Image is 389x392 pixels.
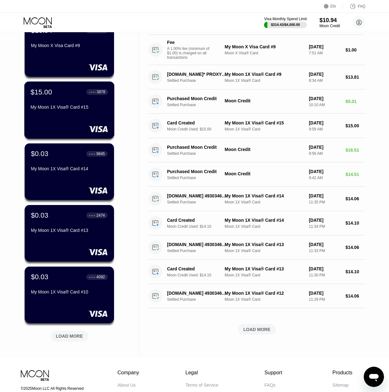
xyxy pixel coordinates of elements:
[320,17,340,28] div: $10.94Moon Credit
[309,273,340,277] div: 11:30 PM
[96,213,105,218] div: 2474
[21,386,89,391] div: © 2025 Moon LLC All Rights Reserved
[148,260,365,284] div: Card CreatedMoon Credit Used: $14.10My Moon 1X Visa® Card #13Moon 1X Visa® Card[DATE]11:30 PM$14.10
[167,218,227,223] div: Card Created
[89,276,95,278] div: ● ● ● ●
[225,218,304,223] div: My Moon 1X Visa® Card #14
[309,169,340,174] div: [DATE]
[345,99,365,104] div: $5.01
[225,224,304,229] div: Moon 1X Visa® Card
[148,162,365,187] div: Purchased Moon CreditSettled PurchaseMoon Credit[DATE]9:42 AM$14.51
[46,328,93,341] div: LOAD MORE
[309,151,340,156] div: 9:56 AM
[97,90,105,94] div: 3878
[56,333,83,339] div: LOAD MORE
[31,273,48,281] div: $0.03
[309,78,340,83] div: 8:34 AM
[148,284,365,308] div: [DOMAIN_NAME] 4930346493240DESettled PurchaseMy Moon 1X Visa® Card #12Moon 1X Visa® Card[DATE]11:...
[148,35,365,65] div: FeeA 1.00% fee (minimum of $1.00) is charged on all transactionsMy Moon X Visa Card #9Moon X Visa...
[185,383,218,388] div: Terms of Service
[264,17,307,28] div: Visa Monthly Spend Limit$314.43/$4,000.00
[331,4,336,9] div: EN
[89,153,95,155] div: ● ● ● ●
[167,40,211,45] div: Fee
[324,3,343,9] div: EN
[225,249,304,253] div: Moon 1X Visa® Card
[309,72,340,77] div: [DATE]
[31,105,108,110] div: My Moon 1X Visa® Card #15
[148,211,365,235] div: Card CreatedMoon Credit Used: $14.10My Moon 1X Visa® Card #14Moon 1X Visa® Card[DATE]11:34 PM$14.10
[309,44,340,49] div: [DATE]
[117,383,136,388] div: About Us
[309,96,340,101] div: [DATE]
[309,200,340,204] div: 11:35 PM
[167,193,227,198] div: [DOMAIN_NAME] 4930346493240DE
[167,297,231,302] div: Settled Purchase
[309,291,340,296] div: [DATE]
[31,43,108,48] div: My Moon X Visa Card #9
[167,46,214,60] div: A 1.00% fee (minimum of $1.00) is charged on all transactions
[117,370,139,376] div: Company
[96,275,105,279] div: 4092
[167,96,227,101] div: Purchased Moon Credit
[225,120,304,125] div: My Moon 1X Visa® Card #15
[309,297,340,302] div: 11:29 PM
[225,273,304,277] div: Moon 1X Visa® Card
[25,143,114,200] div: $0.03● ● ● ●9845My Moon 1X Visa® Card #14
[309,266,340,271] div: [DATE]
[31,228,108,233] div: My Moon 1X Visa® Card #13
[309,127,340,131] div: 9:59 AM
[167,120,227,125] div: Card Created
[148,235,365,260] div: [DOMAIN_NAME] 4930346493240DESettled PurchaseMy Moon 1X Visa® Card #13Moon 1X Visa® Card[DATE]11:...
[167,72,227,77] div: [DOMAIN_NAME]* PROXYSELL Lisboa PT
[167,127,231,131] div: Moon Credit Used: $15.00
[309,120,340,125] div: [DATE]
[345,172,365,177] div: $14.51
[148,65,365,89] div: [DOMAIN_NAME]* PROXYSELL Lisboa PTSettled PurchaseMy Moon 1X Visa® Card #9Moon 1X Visa® Card[DATE...
[167,78,231,83] div: Settled Purchase
[309,218,340,223] div: [DATE]
[225,242,304,247] div: My Moon 1X Visa® Card #13
[225,291,304,296] div: My Moon 1X Visa® Card #12
[167,200,231,204] div: Settled Purchase
[309,249,340,253] div: 11:33 PM
[89,214,95,216] div: ● ● ● ●
[309,242,340,247] div: [DATE]
[309,51,340,55] div: 7:51 AM
[225,72,304,77] div: My Moon 1X Visa® Card #9
[345,148,365,153] div: $16.51
[265,383,276,388] div: FAQs
[225,297,304,302] div: Moon 1X Visa® Card
[332,383,349,388] div: Sitemap
[225,200,304,204] div: Moon 1X Visa® Card
[320,17,340,24] div: $10.94
[225,266,304,271] div: My Moon 1X Visa® Card #13
[345,47,365,52] div: $1.00
[148,324,365,335] div: LOAD MORE
[225,44,304,49] div: My Moon X Visa Card #9
[271,23,300,27] div: $314.43 / $4,000.00
[167,145,227,150] div: Purchased Moon Credit
[25,205,114,262] div: $0.03● ● ● ●2474My Moon 1X Visa® Card #13
[343,3,365,9] div: FAQ
[185,370,218,376] div: Legal
[320,24,340,28] div: Moon Credit
[264,17,307,21] div: Visa Monthly Spend Limit
[332,370,352,376] div: Products
[225,98,304,103] div: Moon Credit
[225,127,304,131] div: Moon 1X Visa® Card
[31,88,52,96] div: $15.00
[345,123,365,128] div: $15.00
[309,103,340,107] div: 10:10 AM
[148,89,365,114] div: Purchased Moon CreditSettled PurchaseMoon Credit[DATE]10:10 AM$5.01
[225,193,304,198] div: My Moon 1X Visa® Card #14
[345,293,365,299] div: $14.06
[148,114,365,138] div: Card CreatedMoon Credit Used: $15.00My Moon 1X Visa® Card #15Moon 1X Visa® Card[DATE]9:59 AM$15.00
[167,176,231,180] div: Settled Purchase
[148,187,365,211] div: [DOMAIN_NAME] 4930346493240DESettled PurchaseMy Moon 1X Visa® Card #14Moon 1X Visa® Card[DATE]11:...
[345,269,365,274] div: $14.10
[225,51,304,55] div: Moon X Visa® Card
[31,150,48,158] div: $0.03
